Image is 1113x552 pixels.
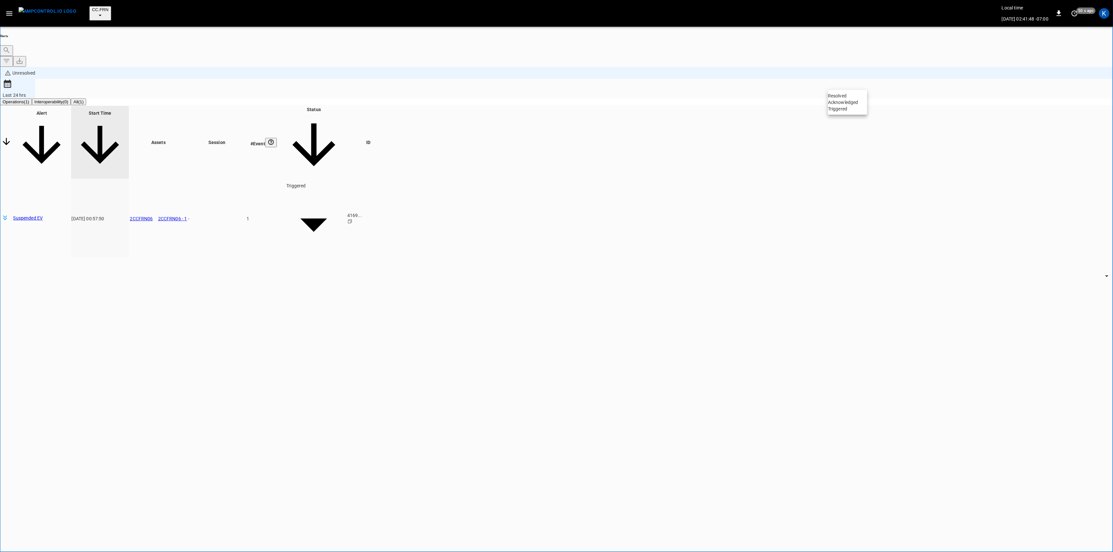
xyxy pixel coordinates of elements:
[1099,8,1109,19] div: profile-icon
[1076,7,1096,14] span: 50 s ago
[71,180,129,258] td: [DATE] 00:57:50
[347,106,390,179] th: ID
[19,7,76,15] img: ampcontrol.io logo
[158,216,187,221] a: 2CCFRN06 - 1
[347,212,390,219] div: 4169...
[78,99,83,104] span: ( 1 )
[188,106,246,179] th: Session
[247,138,280,147] div: #Event
[1002,5,1048,11] p: Local time
[63,99,68,104] span: ( 0 )
[246,180,281,258] td: 1
[130,216,153,221] a: 2CCFRN06
[1002,16,1048,22] p: [DATE] 02:41:48 -07:00
[92,7,108,12] span: CC.FRN
[129,106,187,179] th: Assets
[1069,8,1080,19] button: set refresh interval
[347,219,390,225] div: copy
[71,110,128,174] span: Start Time
[73,99,78,104] span: All
[828,106,867,112] li: Triggered
[3,92,35,98] div: Last 24 hrs
[828,93,867,99] li: Resolved
[35,99,63,104] span: Interoperability
[282,180,361,192] div: Triggered
[282,107,346,178] span: Status
[13,215,70,221] a: Suspended EV
[24,99,29,104] span: ( 1 )
[16,5,79,22] button: menu
[265,138,277,147] button: An event is a single occurrence of an issue. An alert groups related events for the same asset, m...
[188,180,246,258] td: -
[13,110,70,174] span: Alert
[3,99,24,104] span: Operations
[828,99,867,106] li: Acknowledged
